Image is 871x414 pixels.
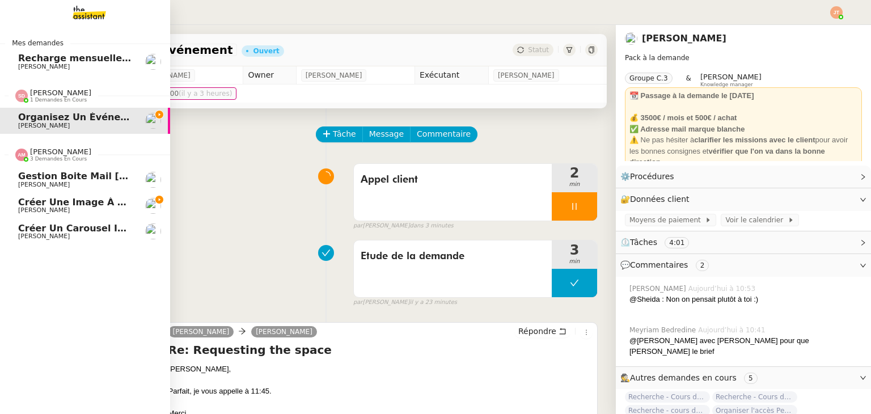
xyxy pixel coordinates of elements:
[353,221,454,231] small: [PERSON_NAME]
[830,6,843,19] img: svg
[498,70,555,81] span: [PERSON_NAME]
[616,188,871,210] div: 🔐Données client
[630,238,657,247] span: Tâches
[15,90,28,102] img: svg
[30,97,87,103] span: 1 demandes en cours
[700,73,762,81] span: [PERSON_NAME]
[18,171,343,181] span: Gestion boite mail [PERSON_NAME] & [PERSON_NAME] - [DATE]
[629,284,688,294] span: [PERSON_NAME]
[630,260,688,269] span: Commentaires
[552,166,597,180] span: 2
[415,66,488,85] td: Exécutant
[620,373,762,382] span: 🕵️
[251,327,317,337] a: [PERSON_NAME]
[629,325,698,335] span: Meyriam Bedredine
[410,126,477,142] button: Commentaire
[629,335,862,357] div: @[PERSON_NAME] avec [PERSON_NAME] pour que [PERSON_NAME] le brief
[629,113,737,122] strong: 💰 3500€ / mois et 500€ / achat
[410,221,454,231] span: dans 3 minutes
[168,386,593,397] div: Parfait, je vous appelle à 11:45.
[616,367,871,389] div: 🕵️Autres demandes en cours 5
[145,223,161,239] img: users%2F37wbV9IbQuXMU0UH0ngzBXzaEe12%2Favatar%2Fcba66ece-c48a-48c8-9897-a2adc1834457
[514,325,570,337] button: Répondre
[18,122,70,129] span: [PERSON_NAME]
[552,180,597,189] span: min
[625,32,637,45] img: users%2FpftfpH3HWzRMeZpe6E7kXDgO5SJ3%2Favatar%2Fa3cc7090-f8ed-4df9-82e0-3c63ac65f9dd
[18,197,243,208] span: Créer une image à partir des pièces jointes
[316,126,363,142] button: Tâche
[552,257,597,267] span: min
[616,166,871,188] div: ⚙️Procédures
[712,391,797,403] span: Recherche - Cours de batterie pour enfant
[630,373,737,382] span: Autres demandes en cours
[333,128,356,141] span: Tâche
[625,391,710,403] span: Recherche - Cours de tennis
[629,214,705,226] span: Moyens de paiement
[353,298,457,307] small: [PERSON_NAME]
[629,294,862,305] div: @Sheida : Non on pensait plutôt à toi :)
[620,170,679,183] span: ⚙️
[15,149,28,161] img: svg
[18,112,147,122] span: Organisez un événement
[698,325,767,335] span: Aujourd’hui à 10:41
[518,326,556,337] span: Répondre
[630,195,690,204] span: Données client
[688,284,758,294] span: Aujourd’hui à 10:53
[629,125,745,133] strong: ✅ Adresse mail marque blanche
[744,373,758,384] nz-tag: 5
[625,73,673,84] nz-tag: Groupe C.3
[630,172,674,181] span: Procédures
[625,54,690,62] span: Pack à la demande
[179,90,232,98] span: (il y a 3 heures)
[30,88,91,97] span: [PERSON_NAME]
[243,66,296,85] td: Owner
[620,260,713,269] span: 💬
[616,231,871,254] div: ⏲️Tâches 4:01
[552,243,597,257] span: 3
[145,113,161,129] img: users%2FpftfpH3HWzRMeZpe6E7kXDgO5SJ3%2Favatar%2Fa3cc7090-f8ed-4df9-82e0-3c63ac65f9dd
[353,221,363,231] span: par
[145,172,161,188] img: users%2FoOAfvbuArpdbnMcWMpAFWnfObdI3%2Favatar%2F8c2f5da6-de65-4e06-b9c2-86d64bdc2f41
[642,33,726,44] a: [PERSON_NAME]
[700,82,753,88] span: Knowledge manager
[18,233,70,240] span: [PERSON_NAME]
[18,206,70,214] span: [PERSON_NAME]
[18,53,308,64] span: Recharge mensuelle carte SIM Orange - septembre 2025
[134,88,232,99] span: [DATE] 09:00
[362,126,411,142] button: Message
[694,136,815,144] strong: clarifier les missions avec le client
[145,54,161,70] img: users%2FCpOvfnS35gVlFluOr45fH1Vsc9n2%2Favatar%2F1517393979221.jpeg
[620,193,694,206] span: 🔐
[253,48,279,54] div: Ouvert
[629,147,825,167] strong: vérifier que l'on va dans la bonne direction
[361,248,545,265] span: Etude de la demande
[369,128,404,141] span: Message
[18,181,70,188] span: [PERSON_NAME]
[528,46,549,54] span: Statut
[168,364,593,375] div: [PERSON_NAME],
[616,254,871,276] div: 💬Commentaires 2
[30,147,91,156] span: [PERSON_NAME]
[417,128,471,141] span: Commentaire
[145,198,161,214] img: users%2F37wbV9IbQuXMU0UH0ngzBXzaEe12%2Favatar%2Fcba66ece-c48a-48c8-9897-a2adc1834457
[306,70,362,81] span: [PERSON_NAME]
[173,328,230,336] span: [PERSON_NAME]
[620,238,699,247] span: ⏲️
[686,73,691,87] span: &
[361,171,545,188] span: Appel client
[629,134,857,168] div: ⚠️ Ne pas hésiter à pour avoir les bonnes consignes et
[5,37,70,49] span: Mes demandes
[30,156,87,162] span: 3 demandes en cours
[18,223,166,234] span: Créer un carousel Instagram
[18,63,70,70] span: [PERSON_NAME]
[665,237,689,248] nz-tag: 4:01
[353,298,363,307] span: par
[168,342,593,358] h4: Re: Requesting the space
[410,298,458,307] span: il y a 23 minutes
[629,91,754,100] strong: 📆 Passage à la demande le [DATE]
[696,260,709,271] nz-tag: 2
[725,214,787,226] span: Voir le calendrier
[700,73,762,87] app-user-label: Knowledge manager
